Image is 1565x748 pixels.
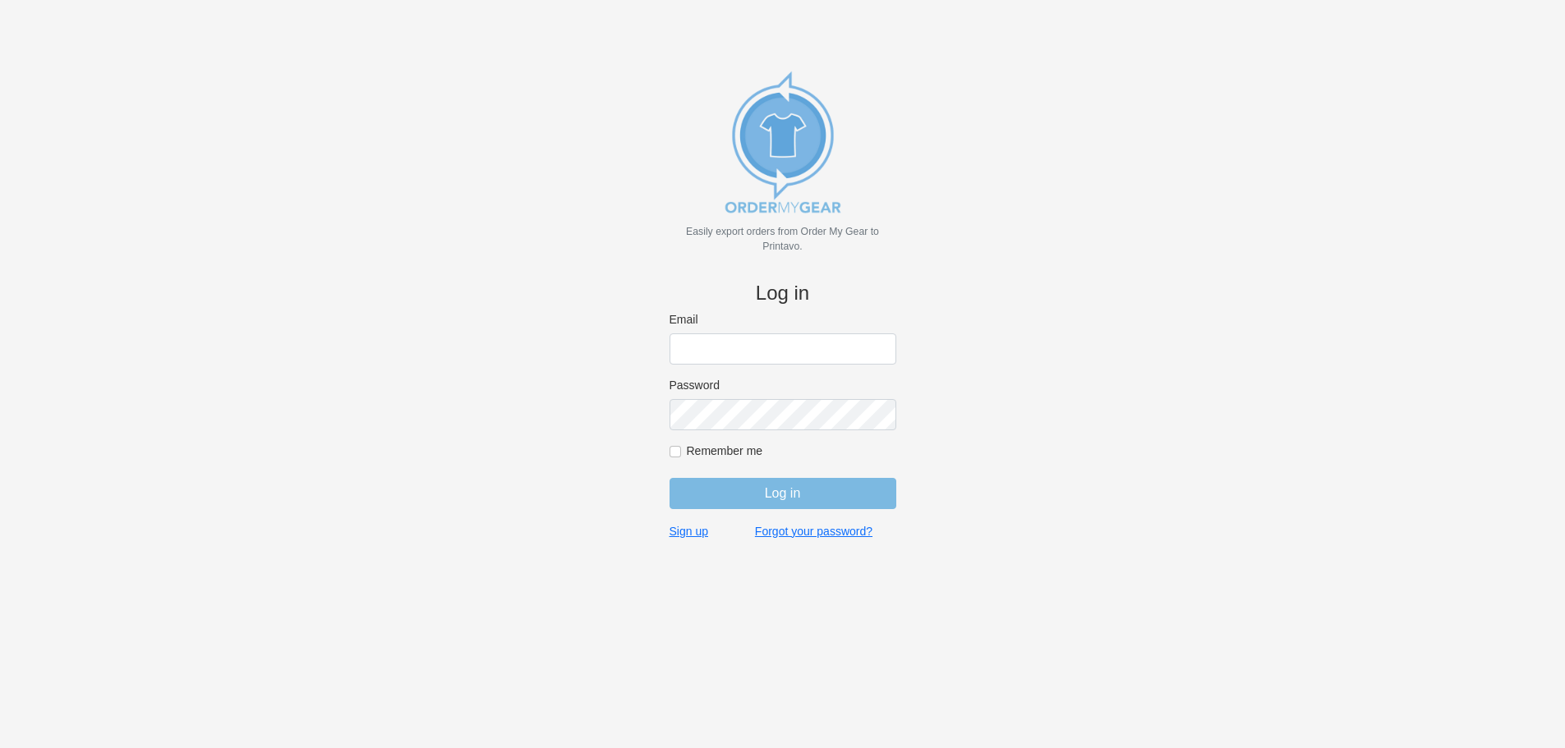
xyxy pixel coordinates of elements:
[670,224,896,254] p: Easily export orders from Order My Gear to Printavo.
[670,524,708,539] a: Sign up
[670,282,896,305] h4: Log in
[670,478,896,509] input: Log in
[687,443,896,458] label: Remember me
[670,312,896,327] label: Email
[701,60,865,224] img: new_omg_export_logo-652582c309f788888370c3373ec495a74b7b3fc93c8838f76510ecd25890bcc4.png
[670,378,896,392] label: Password
[755,524,872,539] a: Forgot your password?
